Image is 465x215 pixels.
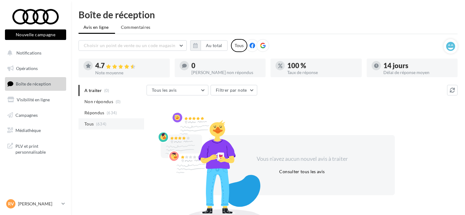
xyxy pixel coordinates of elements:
span: Non répondus [84,99,113,105]
button: Nouvelle campagne [5,29,66,40]
a: Boîte de réception [4,77,67,90]
span: (634) [96,121,107,126]
span: Répondus [84,110,105,116]
p: [PERSON_NAME] [18,201,59,207]
span: PLV et print personnalisable [15,142,64,155]
a: Campagnes [4,109,67,122]
div: Délai de réponse moyen [383,70,453,75]
div: 14 jours [383,62,453,69]
button: Filtrer par note [211,85,257,95]
div: 100 % [287,62,357,69]
div: Tous [231,39,247,52]
button: Au total [190,40,228,51]
a: Médiathèque [4,124,67,137]
button: Tous les avis [147,85,208,95]
a: RV [PERSON_NAME] [5,198,66,210]
span: Opérations [16,66,38,71]
div: Boîte de réception [79,10,458,19]
span: Médiathèque [15,128,41,133]
div: Vous n'avez aucun nouvel avis à traiter [249,155,355,163]
a: PLV et print personnalisable [4,139,67,158]
span: Visibilité en ligne [17,97,50,102]
a: Opérations [4,62,67,75]
button: Consulter tous les avis [277,168,327,175]
button: Choisir un point de vente ou un code magasin [79,40,187,51]
button: Au total [201,40,228,51]
span: RV [8,201,14,207]
button: Notifications [4,46,65,59]
span: (0) [116,99,121,104]
span: Tous [84,121,94,127]
div: Taux de réponse [287,70,357,75]
span: (634) [107,110,117,115]
span: Commentaires [121,24,151,30]
span: Campagnes [15,112,38,117]
span: Boîte de réception [16,81,51,86]
div: 0 [191,62,261,69]
div: 4.7 [95,62,165,69]
div: [PERSON_NAME] non répondus [191,70,261,75]
a: Visibilité en ligne [4,93,67,106]
span: Notifications [16,50,41,55]
span: Tous les avis [152,87,177,93]
span: Choisir un point de vente ou un code magasin [84,43,175,48]
div: Note moyenne [95,71,165,75]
